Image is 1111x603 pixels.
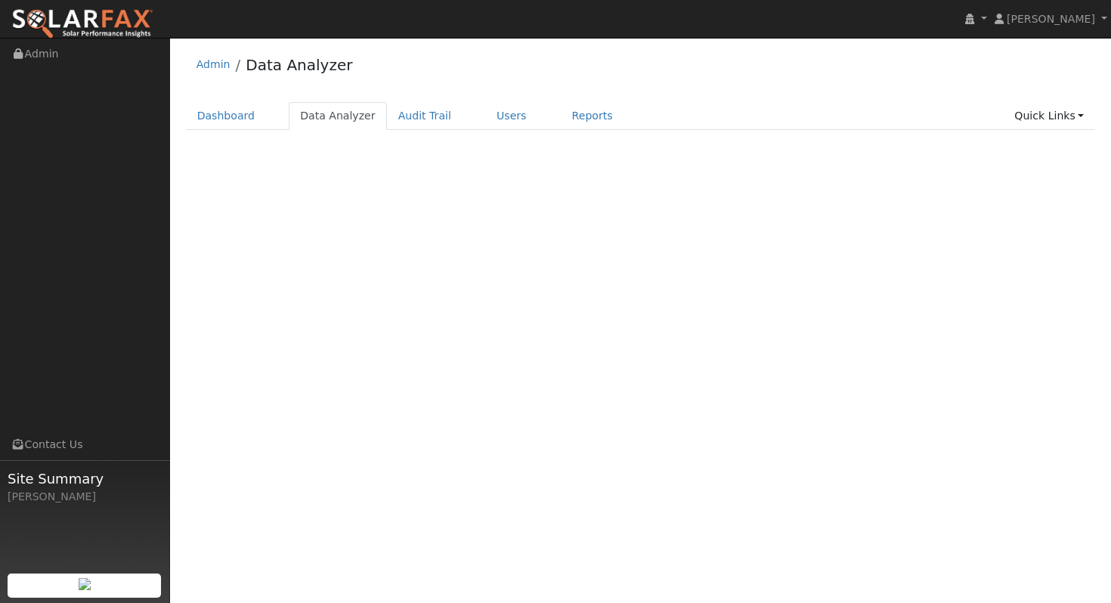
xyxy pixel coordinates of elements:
a: Audit Trail [387,102,463,130]
a: Data Analyzer [289,102,387,130]
a: Users [485,102,538,130]
a: Dashboard [186,102,267,130]
div: [PERSON_NAME] [8,489,162,505]
a: Reports [561,102,624,130]
a: Data Analyzer [246,56,352,74]
a: Quick Links [1003,102,1095,130]
span: Site Summary [8,468,162,489]
img: SolarFax [11,8,153,40]
span: [PERSON_NAME] [1007,13,1095,25]
img: retrieve [79,578,91,590]
a: Admin [197,58,231,70]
